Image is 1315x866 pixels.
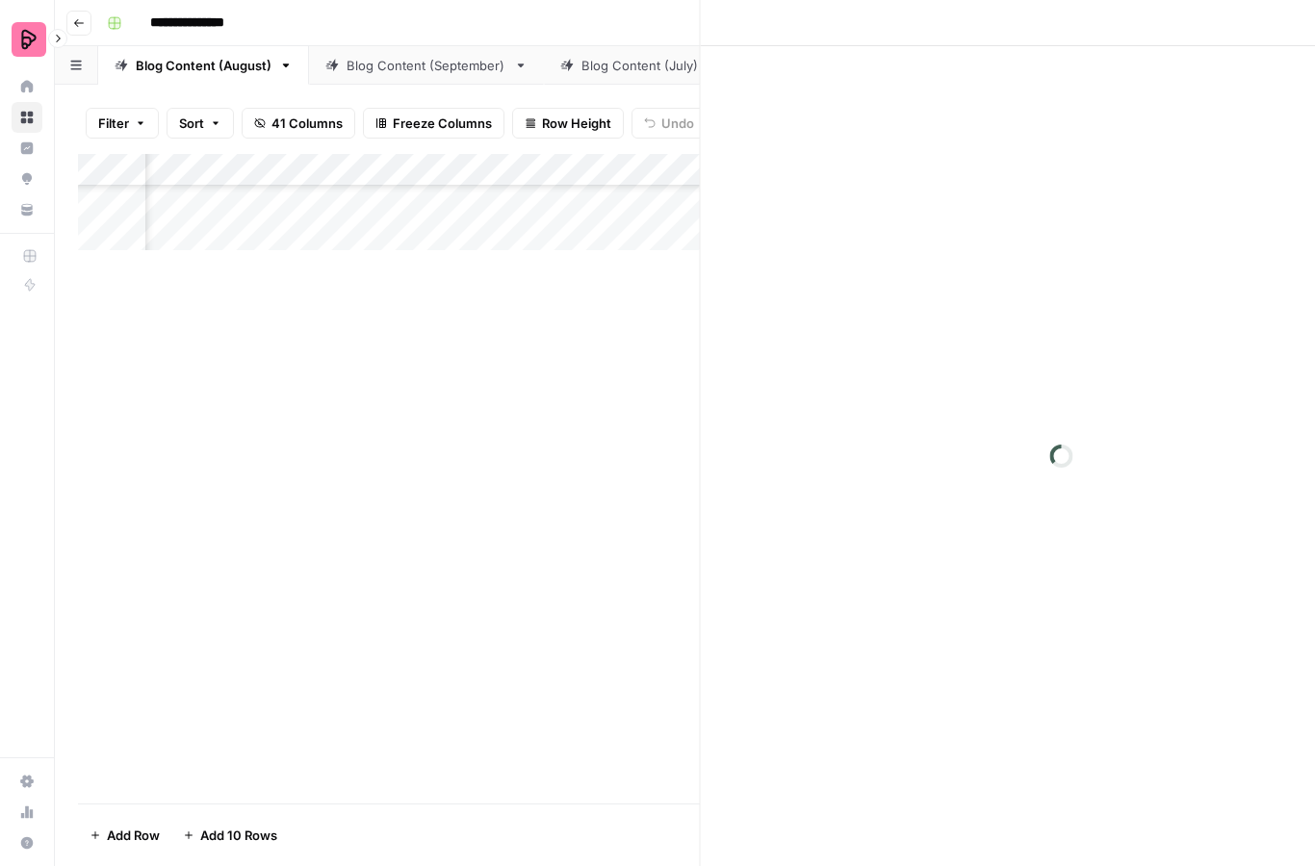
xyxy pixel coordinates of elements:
[98,46,309,85] a: Blog Content (August)
[581,56,700,75] div: Blog Content (July)
[86,108,159,139] button: Filter
[347,56,506,75] div: Blog Content (September)
[12,766,42,797] a: Settings
[12,194,42,225] a: Your Data
[12,71,42,102] a: Home
[107,826,160,845] span: Add Row
[271,114,343,133] span: 41 Columns
[12,102,42,133] a: Browse
[12,22,46,57] img: Preply Logo
[542,114,611,133] span: Row Height
[12,133,42,164] a: Insights
[12,797,42,828] a: Usage
[512,108,624,139] button: Row Height
[200,826,277,845] span: Add 10 Rows
[167,108,234,139] button: Sort
[78,820,171,851] button: Add Row
[309,46,544,85] a: Blog Content (September)
[393,114,492,133] span: Freeze Columns
[179,114,204,133] span: Sort
[171,820,289,851] button: Add 10 Rows
[12,164,42,194] a: Opportunities
[136,56,271,75] div: Blog Content (August)
[98,114,129,133] span: Filter
[544,46,737,85] a: Blog Content (July)
[242,108,355,139] button: 41 Columns
[12,15,42,64] button: Workspace: Preply
[12,828,42,858] button: Help + Support
[363,108,504,139] button: Freeze Columns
